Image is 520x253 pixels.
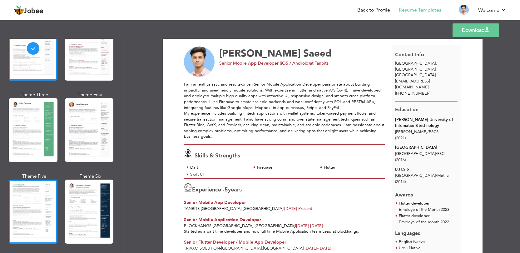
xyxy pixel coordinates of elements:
a: Welcome [478,7,506,14]
span: [DATE] [284,206,298,211]
span: Awards [395,187,413,199]
span: (2021) [395,135,406,141]
span: (2016) [395,157,406,163]
span: Urdu [399,245,408,251]
span: - [317,246,319,251]
a: Jobee [14,5,43,15]
span: | [439,219,440,225]
span: | [304,246,305,251]
div: Theme Four [66,92,115,98]
span: Present [284,206,312,211]
span: Tanbits [184,206,200,211]
span: [GEOGRAPHIC_DATA] [395,61,436,66]
div: [GEOGRAPHIC_DATA] [395,145,457,151]
span: Flutter developer [399,201,429,206]
img: jobee.io [14,5,24,15]
div: Theme Six [66,173,115,180]
span: (2014) [395,179,406,185]
span: 2022 [440,219,449,225]
span: Senior Flutter Developer / Mobile App Developer [184,239,286,245]
span: Education [395,106,418,113]
span: , [436,61,437,66]
span: / [436,173,437,178]
div: Firebase [257,165,314,171]
span: Flutter developer [399,213,429,219]
span: [EMAIL_ADDRESS][DOMAIN_NAME] [395,78,430,90]
span: | [440,207,441,212]
span: [GEOGRAPHIC_DATA] [201,206,241,211]
span: English [399,239,412,245]
span: | [283,206,284,211]
span: | [295,223,296,229]
span: [PHONE_NUMBER] [395,91,430,96]
div: Flutter [324,165,381,171]
span: , [262,246,263,251]
a: Download [453,23,499,37]
span: - [200,206,201,211]
span: Saeed [303,47,332,60]
span: - [297,206,298,211]
span: Blockhangs [184,223,211,229]
span: [DATE] [296,223,310,229]
span: Contact Info [395,51,424,58]
span: [GEOGRAPHIC_DATA] [243,206,283,211]
span: [DATE] [305,246,331,251]
span: [GEOGRAPHIC_DATA] [263,246,304,251]
span: [GEOGRAPHIC_DATA] [395,72,436,78]
span: Employe of the month [399,219,439,225]
span: [PERSON_NAME] BSCS [395,129,438,135]
a: Resume Templates [399,7,441,14]
a: Back to Profile [357,7,390,14]
span: [PERSON_NAME] [219,47,300,60]
span: Triaxo solution [184,246,220,251]
span: - [412,239,413,245]
span: [DATE] [296,223,323,229]
span: [GEOGRAPHIC_DATA] [255,223,295,229]
span: , [241,206,243,211]
span: - [211,223,213,229]
div: Theme Three [10,92,59,98]
span: 5 [225,186,228,194]
span: [DATE] [305,246,319,251]
div: Dart [190,165,247,171]
li: Native [399,239,425,245]
span: , [253,223,255,229]
div: I am an enthusiastic and results-driven Senior Mobile Application Developer passionate about buil... [184,82,384,140]
span: [GEOGRAPHIC_DATA] [213,223,253,229]
span: - [408,245,409,251]
div: Started as a part time developer and now full time Mobile Application team Lead at blockhangs, [181,229,388,235]
li: Native [399,245,420,251]
span: 2023 [441,207,449,212]
span: Senior Mobile App Developer (iOS / Android) [219,60,310,66]
span: Experience - [192,186,225,194]
div: [GEOGRAPHIC_DATA] [392,61,461,78]
div: Theme Five [10,173,59,180]
span: [GEOGRAPHIC_DATA] Matric [395,173,448,178]
span: at Tanbits [310,60,329,66]
span: - [309,223,310,229]
div: B.H.S.S [395,166,457,172]
label: years [225,186,242,194]
div: [PERSON_NAME] University of Infomation&technology [395,117,457,128]
img: Profile Img [459,5,469,15]
span: [GEOGRAPHIC_DATA] FSC [395,151,444,156]
img: No image [184,47,215,77]
span: Senior Mobile App Developer [184,200,246,206]
span: / [427,129,429,135]
span: Employe of the Month [399,207,440,212]
span: Languages [395,225,420,237]
div: Swift UI [190,171,247,177]
span: Senior Mobile Application Developer [184,217,261,223]
span: Skills & Strengths [195,152,240,160]
span: / [436,151,437,156]
span: - [220,246,221,251]
span: [GEOGRAPHIC_DATA] [221,246,262,251]
span: Jobee [24,8,43,15]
